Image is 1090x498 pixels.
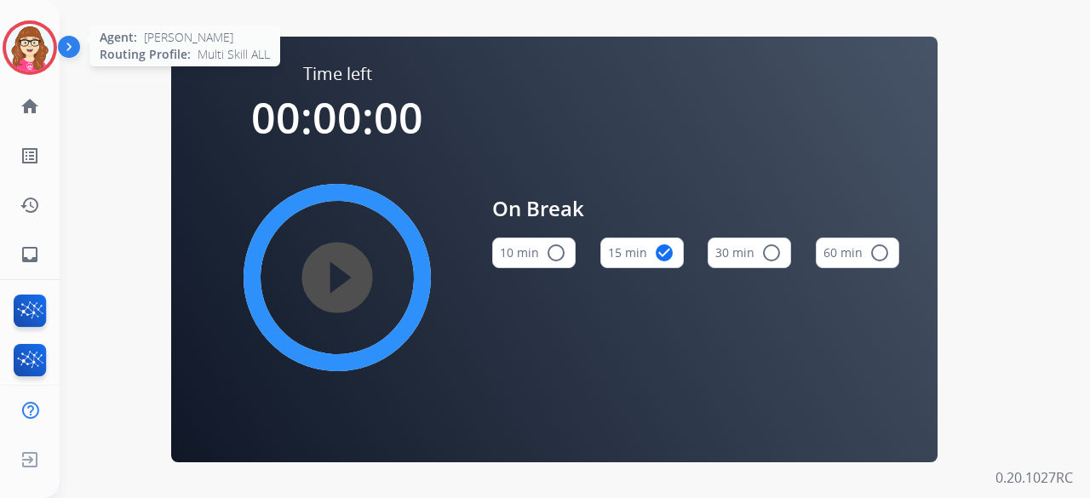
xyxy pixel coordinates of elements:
span: [PERSON_NAME] [144,29,233,46]
mat-icon: play_circle_filled [327,267,347,288]
mat-icon: radio_button_unchecked [546,243,566,263]
button: 60 min [816,238,899,268]
mat-icon: inbox [20,244,40,265]
mat-icon: check_circle [654,243,674,263]
mat-icon: home [20,96,40,117]
span: Time left [303,62,372,86]
button: 10 min [492,238,576,268]
mat-icon: history [20,195,40,215]
span: On Break [492,193,899,224]
span: Multi Skill ALL [198,46,270,63]
mat-icon: radio_button_unchecked [869,243,890,263]
span: Routing Profile: [100,46,191,63]
mat-icon: radio_button_unchecked [761,243,782,263]
span: 00:00:00 [251,89,423,146]
button: 15 min [600,238,684,268]
span: Agent: [100,29,137,46]
img: avatar [6,24,54,72]
mat-icon: list_alt [20,146,40,166]
p: 0.20.1027RC [995,467,1073,488]
button: 30 min [708,238,791,268]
